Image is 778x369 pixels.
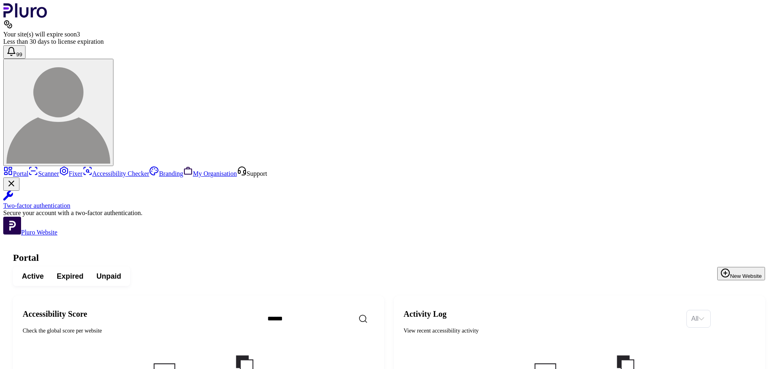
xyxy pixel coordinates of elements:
[261,310,400,327] input: Search
[83,170,150,177] a: Accessibility Checker
[13,252,765,263] h1: Portal
[3,45,26,59] button: Open notifications, you have 127 new notifications
[3,59,113,166] button: User avatar
[77,31,80,38] span: 3
[404,327,680,335] div: View recent accessibility activity
[237,170,267,177] a: Open Support screen
[149,170,183,177] a: Branding
[3,229,58,236] a: Open Pluro Website
[16,51,22,58] span: 99
[28,170,59,177] a: Scanner
[183,170,237,177] a: My Organisation
[3,177,19,191] button: Close Two-factor authentication notification
[15,269,50,284] button: Active
[3,12,47,19] a: Logo
[23,309,254,319] h2: Accessibility Score
[3,202,775,209] div: Two-factor authentication
[50,269,90,284] button: Expired
[3,31,775,38] div: Your site(s) will expire soon
[717,267,765,280] button: New Website
[3,191,775,209] a: Two-factor authentication
[3,38,775,45] div: Less than 30 days to license expiration
[3,170,28,177] a: Portal
[59,170,83,177] a: Fixer
[96,271,121,281] span: Unpaid
[6,60,110,164] img: User avatar
[3,209,775,217] div: Secure your account with a two-factor authentication.
[90,269,128,284] button: Unpaid
[23,327,254,335] div: Check the global score per website
[3,166,775,236] aside: Sidebar menu
[404,309,680,319] h2: Activity Log
[57,271,83,281] span: Expired
[22,271,44,281] span: Active
[686,310,711,328] div: Set sorting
